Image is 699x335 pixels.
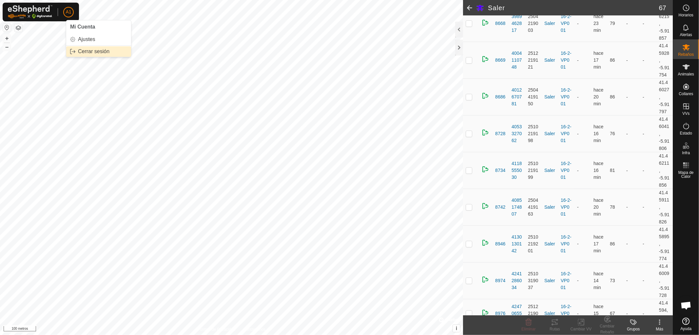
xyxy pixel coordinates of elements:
font: Estado [680,131,692,136]
button: i [453,325,460,332]
font: hace 20 min [593,87,603,106]
font: Saler [544,57,555,63]
font: - [577,278,579,283]
font: - [626,168,628,173]
font: 4085174807 [512,198,522,217]
font: 41.45928, -5.91754 [659,43,670,77]
font: 4012670781 [512,87,522,106]
font: - [643,94,644,99]
font: Cambiar VV [571,327,592,331]
font: - [643,131,644,136]
font: 3989462817 [512,14,522,33]
font: - [643,241,644,246]
li: Ajustes [66,34,131,45]
font: 41.46009, -5.91728 [659,263,670,298]
font: - [643,21,644,26]
font: Infra [682,151,690,155]
font: Cerrar sesión [78,49,109,54]
font: – [5,43,9,50]
span: 19 de septiembre de 2025, 0:37 [593,234,603,253]
font: 2504419163 [528,198,538,217]
font: hace 20 min [593,198,603,217]
font: Saler [544,278,555,283]
font: 2512219090 [528,304,538,323]
font: 79 [610,21,615,26]
font: - [626,311,628,316]
span: 19 de septiembre de 2025, 0:37 [593,51,603,70]
a: 16-2-VP001 [561,51,572,70]
font: Ayuda [681,326,692,331]
font: 81 [610,168,615,173]
img: regresando en [481,239,489,247]
font: 2510219199 [528,161,538,180]
font: Grupos [627,327,640,331]
font: - [643,204,644,210]
font: i [456,325,457,331]
a: Ayuda [673,315,699,333]
font: hace 17 min [593,51,603,70]
a: 16-2-VP001 [561,161,572,180]
font: 41.4594, -5.91762 [659,300,670,327]
button: + [3,34,11,42]
font: 76 [610,131,615,136]
font: - [577,94,579,99]
span: 19 de septiembre de 2025, 0:37 [593,161,603,180]
font: Saler [544,168,555,173]
span: 19 de septiembre de 2025, 0:38 [593,304,603,323]
a: Contáctenos [243,326,265,332]
a: Cerrar sesión [66,46,131,57]
font: 16-2-VP001 [561,87,572,106]
font: Animales [678,72,694,76]
font: Cambiar Rebaño [600,324,614,334]
font: 8976 [495,311,505,316]
font: 86 [610,57,615,63]
a: 16-2-VP001 [561,234,572,253]
button: – [3,43,11,51]
font: 41.45895, -5.91774 [659,227,670,261]
font: - [643,168,644,173]
font: 67 [610,311,615,316]
a: 16-2-VP001 [561,304,572,323]
font: 4004110748 [512,51,522,70]
img: regresando en [481,19,489,27]
span: 19 de septiembre de 2025, 0:37 [593,124,603,143]
img: regresando en [481,165,489,173]
font: - [643,278,644,283]
a: 16-2-VP001 [561,198,572,217]
font: 41.45911, -5.91826 [659,190,670,224]
font: 4118555030 [512,161,522,180]
font: 2504419150 [528,87,538,106]
font: - [577,204,579,210]
font: 2510219198 [528,124,538,143]
img: regresando en [481,276,489,283]
font: 2510219201 [528,234,538,253]
font: - [643,311,644,316]
font: - [626,58,628,63]
font: - [626,241,628,246]
font: Saler [544,131,555,136]
font: 8734 [495,168,505,173]
font: hace 16 min [593,124,603,143]
font: Saler [544,204,555,210]
img: regresando en [481,92,489,100]
span: 19 de septiembre de 2025, 0:34 [593,198,603,217]
font: - [626,204,628,210]
a: 16-2-VP001 [561,14,572,33]
font: Rebaños [678,52,694,57]
font: 41.46027, -5.91797 [659,80,670,114]
font: Horarios [679,13,693,17]
font: - [577,168,579,173]
a: 16-2-VP001 [561,271,572,290]
font: 78 [610,204,615,210]
font: 41.46211, -5.91856 [659,153,670,188]
font: + [5,35,9,42]
font: 4241286034 [512,271,522,290]
font: Alertas [680,32,692,37]
img: regresando en [481,309,489,317]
